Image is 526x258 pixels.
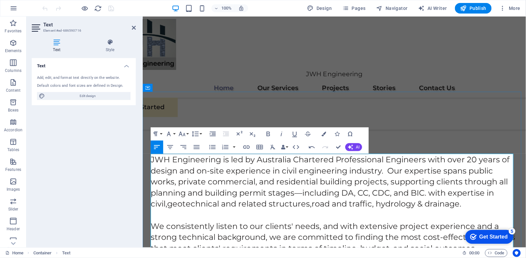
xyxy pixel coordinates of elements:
[5,3,54,17] div: Get Started 5 items remaining, 0% complete
[262,127,275,141] button: Bold (Ctrl+B)
[239,5,244,11] i: On resize automatically adjust zoom level to fit chosen device.
[32,58,136,70] h4: Text
[164,141,176,154] button: Align Center
[7,187,20,192] p: Images
[5,28,21,34] p: Favorites
[43,22,136,28] h2: Text
[290,141,302,154] button: HTML
[94,5,102,12] i: Reload page
[8,138,367,192] span: JWH Engineering is led by Australia Chartered Professional Engineers with over 20 years of design...
[37,92,131,100] button: Edit design
[207,127,219,141] button: Increase Indent
[275,127,288,141] button: Italic (Ctrl+I)
[306,141,318,154] button: Undo (Ctrl+Z)
[94,4,102,12] button: reload
[305,3,335,14] button: Design
[307,5,332,12] span: Design
[33,249,70,257] nav: breadcrumb
[280,141,289,154] button: Data Bindings
[469,249,479,257] span: 00 00
[374,3,410,14] button: Navigator
[376,5,408,12] span: Navigator
[33,249,52,257] span: Click to select. Double-click to edit
[5,68,21,73] p: Columns
[177,127,190,141] button: Font Size
[246,127,259,141] button: Subscript
[497,3,523,14] button: More
[37,83,131,89] div: Default colors and font sizes are defined in Design.
[356,145,359,149] span: AI
[455,3,492,14] button: Publish
[345,143,362,151] button: AI
[24,182,169,192] span: geotechnical and related structures,
[331,127,343,141] button: Icons
[460,5,486,12] span: Publish
[151,127,163,141] button: Paragraph Format
[232,141,237,154] button: Ordered List
[319,141,331,154] button: Redo (Ctrl+Shift+Z)
[462,249,480,257] h6: Session time
[500,5,520,12] span: More
[305,3,335,14] div: Design (Ctrl+Alt+Y)
[8,108,19,113] p: Boxes
[219,141,232,154] button: Ordered List
[32,39,84,53] h4: Text
[47,92,129,100] span: Edit design
[8,207,19,212] p: Slider
[318,127,330,141] button: Colors
[344,127,357,141] button: Special Characters
[288,127,301,141] button: Underline (Ctrl+U)
[49,1,56,8] div: 5
[151,141,163,154] button: Align Left
[5,249,23,257] a: Click to cancel selection. Double-click to open Pages
[340,3,368,14] button: Pages
[5,167,21,172] p: Features
[190,127,203,141] button: Line Height
[220,127,232,141] button: Decrease Indent
[221,4,232,12] h6: 100%
[43,28,123,34] h3: Element #ed-686590716
[211,4,235,12] button: 100%
[418,5,447,12] span: AI Writer
[233,127,245,141] button: Superscript
[513,249,521,257] button: Usercentrics
[474,250,475,255] span: :
[8,205,372,237] span: We consistently listen to our clients' needs, and with extensive project experience and a strong ...
[485,249,507,257] button: Code
[177,141,190,154] button: Align Right
[267,141,279,154] button: Clear Formatting
[342,5,365,12] span: Pages
[62,249,70,257] span: Click to select. Double-click to edit
[4,127,22,133] p: Accordion
[7,226,20,232] p: Header
[164,127,176,141] button: Font Family
[488,249,505,257] span: Code
[332,141,345,154] button: Confirm (Ctrl+⏎)
[37,75,131,81] div: Add, edit, and format text directly on the website.
[416,3,450,14] button: AI Writer
[206,141,219,154] button: Unordered List
[84,39,136,53] h4: Style
[190,141,203,154] button: Align Justify
[240,141,253,154] button: Insert Link
[19,7,48,13] div: Get Started
[253,141,266,154] button: Insert Table
[6,88,20,93] p: Content
[302,127,314,141] button: Strikethrough
[5,48,22,53] p: Elements
[7,147,19,152] p: Tables
[81,4,89,12] button: Click here to leave preview mode and continue editing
